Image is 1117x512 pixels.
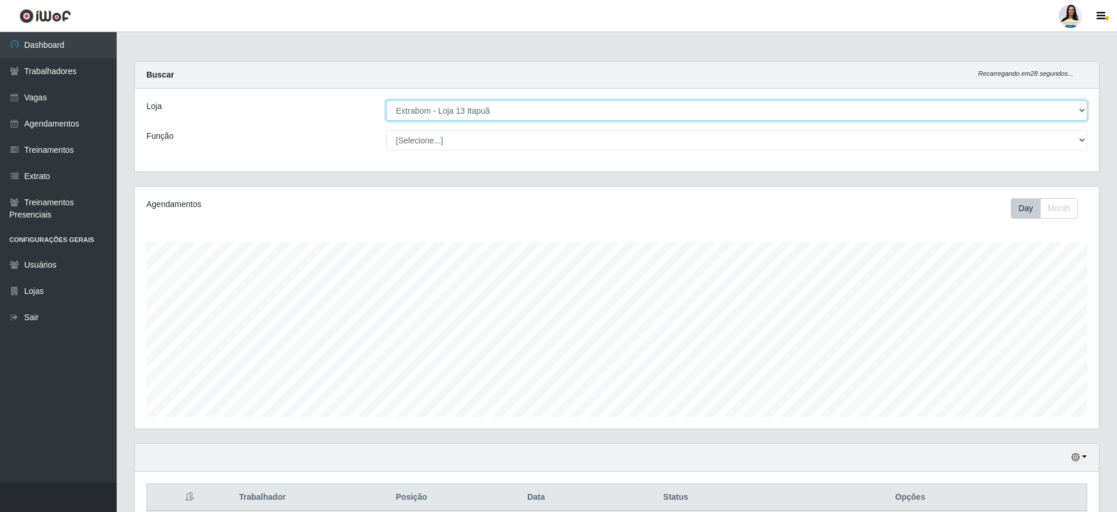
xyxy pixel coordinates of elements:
label: Loja [146,100,162,113]
button: Month [1040,198,1078,219]
div: First group [1011,198,1078,219]
th: Opções [734,484,1087,511]
th: Trabalhador [232,484,369,511]
img: CoreUI Logo [19,9,71,23]
div: Agendamentos [146,198,528,211]
th: Status [618,484,734,511]
strong: Buscar [146,70,174,79]
th: Data [454,484,618,511]
th: Posição [369,484,455,511]
label: Função [146,130,174,142]
div: Toolbar with button groups [1011,198,1087,219]
i: Recarregando em 28 segundos... [978,70,1073,77]
button: Day [1011,198,1041,219]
